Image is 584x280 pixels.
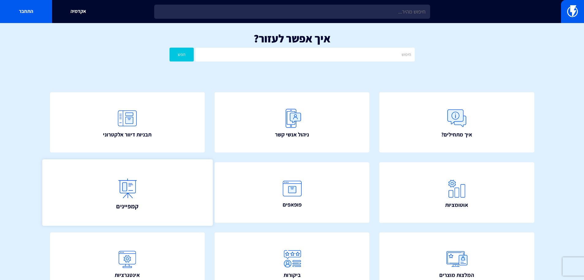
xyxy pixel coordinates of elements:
[439,271,474,279] span: המלצות מוצרים
[116,202,139,210] span: קמפיינים
[170,48,194,61] button: חפש
[379,162,534,223] a: אוטומציות
[154,5,430,19] input: חיפוש מהיר...
[42,159,212,226] a: קמפיינים
[275,131,309,139] span: ניהול אנשי קשר
[284,271,301,279] span: ביקורות
[9,32,575,45] h1: איך אפשר לעזור?
[445,201,468,209] span: אוטומציות
[379,92,534,153] a: איך מתחילים?
[215,92,370,153] a: ניהול אנשי קשר
[103,131,151,139] span: תבניות דיוור אלקטרוני
[283,201,302,209] span: פופאפים
[50,92,205,153] a: תבניות דיוור אלקטרוני
[215,162,370,223] a: פופאפים
[115,271,140,279] span: אינטגרציות
[195,48,414,61] input: חיפוש
[441,131,472,139] span: איך מתחילים?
